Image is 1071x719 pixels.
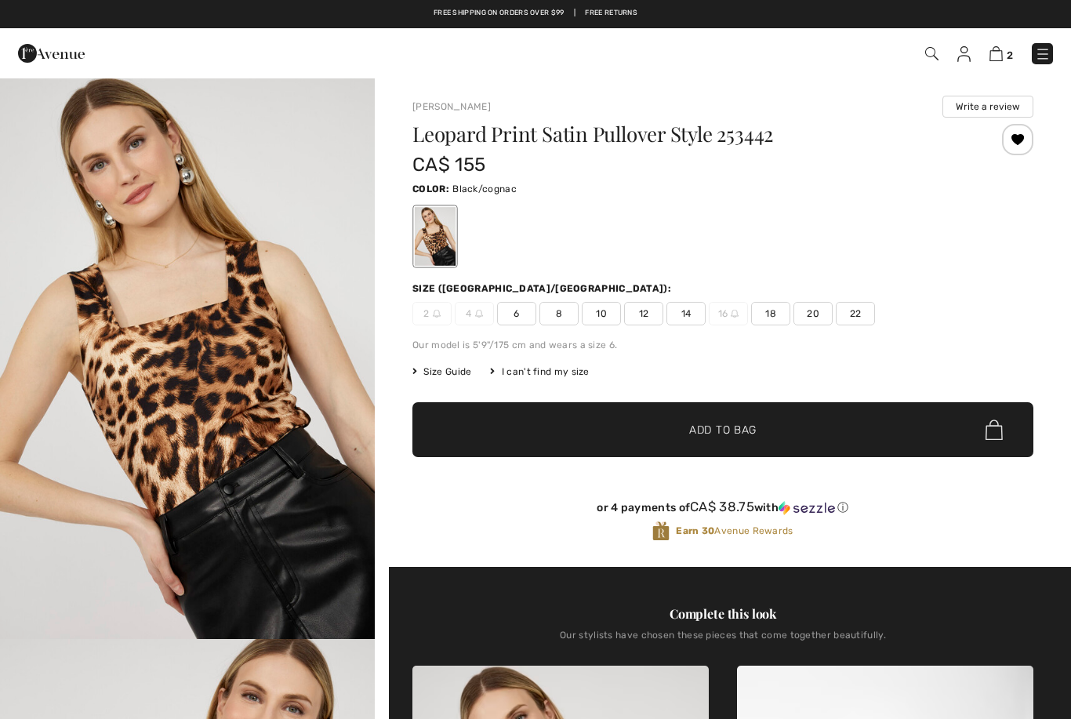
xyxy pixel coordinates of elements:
[412,499,1033,521] div: or 4 payments ofCA$ 38.75withSezzle Click to learn more about Sezzle
[412,183,449,194] span: Color:
[731,310,739,318] img: ring-m.svg
[412,154,485,176] span: CA$ 155
[989,46,1003,61] img: Shopping Bag
[433,310,441,318] img: ring-m.svg
[455,302,494,325] span: 4
[690,499,754,514] span: CA$ 38.75
[412,302,452,325] span: 2
[666,302,706,325] span: 14
[415,207,456,266] div: Black/cognac
[751,302,790,325] span: 18
[689,422,757,438] span: Add to Bag
[412,101,491,112] a: [PERSON_NAME]
[412,605,1033,623] div: Complete this look
[970,672,1055,711] iframe: Opens a widget where you can find more information
[1007,49,1013,61] span: 2
[925,47,938,60] img: Search
[412,499,1033,515] div: or 4 payments of with
[676,524,793,538] span: Avenue Rewards
[624,302,663,325] span: 12
[412,124,930,144] h1: Leopard Print Satin Pullover Style 253442
[709,302,748,325] span: 16
[793,302,833,325] span: 20
[539,302,579,325] span: 8
[989,44,1013,63] a: 2
[18,45,85,60] a: 1ère Avenue
[652,521,670,542] img: Avenue Rewards
[475,310,483,318] img: ring-m.svg
[676,525,714,536] strong: Earn 30
[582,302,621,325] span: 10
[412,402,1033,457] button: Add to Bag
[986,419,1003,440] img: Bag.svg
[1035,46,1051,62] img: Menu
[574,8,575,19] span: |
[942,96,1033,118] button: Write a review
[412,281,674,296] div: Size ([GEOGRAPHIC_DATA]/[GEOGRAPHIC_DATA]):
[490,365,589,379] div: I can't find my size
[412,365,471,379] span: Size Guide
[434,8,565,19] a: Free shipping on orders over $99
[585,8,637,19] a: Free Returns
[836,302,875,325] span: 22
[18,38,85,69] img: 1ère Avenue
[779,501,835,515] img: Sezzle
[957,46,971,62] img: My Info
[497,302,536,325] span: 6
[452,183,517,194] span: Black/cognac
[412,338,1033,352] div: Our model is 5'9"/175 cm and wears a size 6.
[412,630,1033,653] div: Our stylists have chosen these pieces that come together beautifully.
